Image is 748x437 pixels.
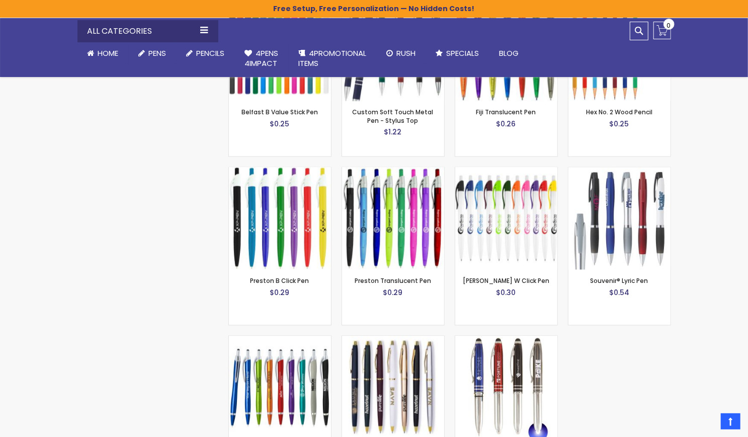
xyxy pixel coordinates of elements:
[500,48,519,58] span: Blog
[342,167,444,176] a: Preston Translucent Pen
[197,48,225,58] span: Pencils
[377,42,426,64] a: Rush
[251,277,309,285] a: Preston B Click Pen
[610,119,629,129] span: $0.25
[177,42,235,64] a: Pencils
[667,21,671,30] span: 0
[568,168,671,270] img: Souvenir® Lyric Pen
[426,42,489,64] a: Specials
[586,108,652,117] a: Hex No. 2 Wood Pencil
[384,127,402,137] span: $1.22
[463,277,549,285] a: [PERSON_NAME] W Click Pen
[355,277,431,285] a: Preston Translucent Pen
[609,288,629,298] span: $0.54
[229,336,331,344] a: Stiletto Advertising Stylus Pens - Special Offer
[455,167,557,176] a: Preston W Click Pen
[129,42,177,64] a: Pens
[496,119,516,129] span: $0.26
[353,108,434,125] a: Custom Soft Touch Metal Pen - Stylus Top
[98,48,119,58] span: Home
[653,22,671,39] a: 0
[455,336,557,344] a: Vivano Duo Pen with Stylus - Standard Laser
[245,48,279,68] span: 4Pens 4impact
[229,167,331,176] a: Preston B Click Pen
[591,277,648,285] a: Souvenir® Lyric Pen
[149,48,167,58] span: Pens
[235,42,289,75] a: 4Pens4impact
[342,336,444,344] a: Ultra Gold Pen
[568,167,671,176] a: Souvenir® Lyric Pen
[455,168,557,270] img: Preston W Click Pen
[447,48,479,58] span: Specials
[270,288,290,298] span: $0.29
[721,413,740,429] a: Top
[289,42,377,75] a: 4PROMOTIONALITEMS
[229,168,331,270] img: Preston B Click Pen
[476,108,536,117] a: Fiji Translucent Pen
[489,42,529,64] a: Blog
[496,288,516,298] span: $0.30
[77,20,218,42] div: All Categories
[241,108,318,117] a: Belfast B Value Stick Pen
[270,119,290,129] span: $0.25
[77,42,129,64] a: Home
[383,288,403,298] span: $0.29
[342,168,444,270] img: Preston Translucent Pen
[299,48,367,68] span: 4PROMOTIONAL ITEMS
[397,48,416,58] span: Rush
